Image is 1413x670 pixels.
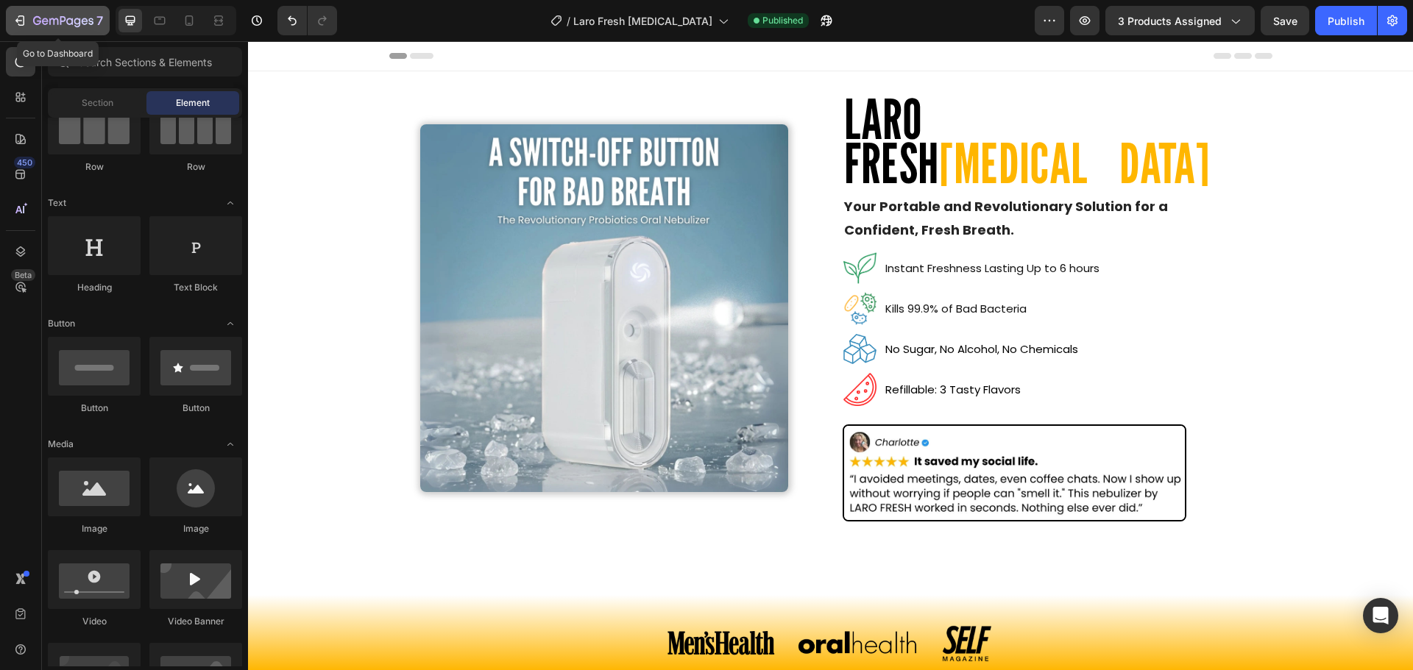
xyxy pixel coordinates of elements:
[48,281,141,294] div: Heading
[637,341,773,356] span: Refillable: 3 Tasty Flavors
[595,383,938,481] img: gempages_567414619656684453-85e1478e-df23-43a4-8c3e-0b6d4990a11b.jpg
[1363,598,1398,633] div: Open Intercom Messenger
[48,160,141,174] div: Row
[149,402,242,415] div: Button
[248,41,1413,670] iframe: Design area
[219,432,242,456] span: Toggle open
[219,191,242,215] span: Toggle open
[408,580,757,624] img: gempages_567414619656684453-9d9a6c79-7448-47ec-b6ca-0c0af3b1f94c.png
[595,332,628,365] img: gempages_567414619656684453-902c0d3a-449b-4361-ae80-5904d123fe7a.png
[573,13,712,29] span: Laro Fresh [MEDICAL_DATA]
[596,55,1023,143] p: ⁠⁠⁠⁠⁠⁠⁠
[1261,6,1309,35] button: Save
[149,522,242,535] div: Image
[6,6,110,35] button: 7
[48,47,242,76] input: Search Sections & Elements
[595,251,628,284] img: gempages_567414619656684453-09b6f661-453e-4f71-818a-b69aae956bad.png
[176,96,210,110] span: Element
[1273,15,1297,27] span: Save
[48,196,66,210] span: Text
[48,402,141,415] div: Button
[1328,13,1364,29] div: Publish
[48,438,74,451] span: Media
[149,281,242,294] div: Text Block
[595,291,628,324] img: gempages_567414619656684453-f61e1640-2981-4647-9a95-e0d3db8e4f23.png
[595,210,628,243] img: gempages_567414619656684453-a2512f52-0a53-46f5-a2c9-fa160a19e512.png
[48,317,75,330] span: Button
[14,157,35,168] div: 450
[48,522,141,535] div: Image
[691,88,962,154] span: [MEDICAL_DATA]
[567,13,570,29] span: /
[82,96,113,110] span: Section
[48,615,141,628] div: Video
[11,269,35,281] div: Beta
[637,300,830,316] span: No Sugar, No Alcohol, No Chemicals
[149,615,242,628] div: Video Banner
[96,12,103,29] p: 7
[596,44,691,154] span: LARO FRESH
[149,160,242,174] div: Row
[636,259,1024,277] h2: Kills 99.9% of Bad Bacteria
[1105,6,1255,35] button: 3 products assigned
[595,54,1024,145] h2: Rich Text Editor. Editing area: main
[219,312,242,335] span: Toggle open
[762,14,803,27] span: Published
[277,6,337,35] div: Undo/Redo
[596,156,920,198] strong: Your Portable and Revolutionary Solution for a Confident, Fresh Breath.
[1315,6,1377,35] button: Publish
[636,218,1024,236] h2: Instant Freshness Lasting Up to 6 hours
[1118,13,1222,29] span: 3 products assigned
